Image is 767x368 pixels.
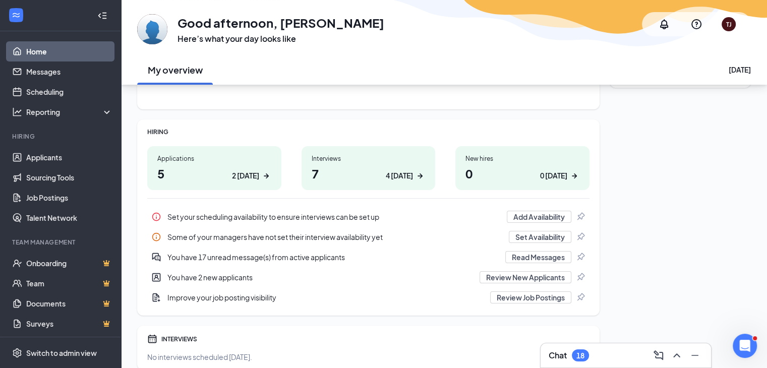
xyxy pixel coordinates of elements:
[167,272,474,282] div: You have 2 new applicants
[147,146,281,190] a: Applications52 [DATE]ArrowRight
[575,212,585,222] svg: Pin
[26,188,112,208] a: Job Postings
[26,348,97,358] div: Switch to admin view
[147,287,589,308] a: DocumentAddImprove your job posting visibilityReview Job PostingsPin
[161,335,589,343] div: INTERVIEWS
[151,272,161,282] svg: UserEntity
[415,171,425,181] svg: ArrowRight
[147,207,589,227] div: Set your scheduling availability to ensure interviews can be set up
[151,292,161,302] svg: DocumentAdd
[147,227,589,247] a: InfoSome of your managers have not set their interview availability yetSet AvailabilityPin
[147,247,589,267] a: DoubleChatActiveYou have 17 unread message(s) from active applicantsRead MessagesPin
[653,349,665,361] svg: ComposeMessage
[147,227,589,247] div: Some of your managers have not set their interview availability yet
[26,273,112,293] a: TeamCrown
[26,253,112,273] a: OnboardingCrown
[575,232,585,242] svg: Pin
[671,349,683,361] svg: ChevronUp
[167,252,499,262] div: You have 17 unread message(s) from active applicants
[575,252,585,262] svg: Pin
[26,293,112,314] a: DocumentsCrown
[167,212,501,222] div: Set your scheduling availability to ensure interviews can be set up
[302,146,436,190] a: Interviews74 [DATE]ArrowRight
[26,147,112,167] a: Applicants
[480,271,571,283] button: Review New Applicants
[137,14,167,44] img: Tya Johnson
[147,267,589,287] div: You have 2 new applicants
[505,251,571,263] button: Read Messages
[97,11,107,21] svg: Collapse
[12,132,110,141] div: Hiring
[26,107,113,117] div: Reporting
[26,167,112,188] a: Sourcing Tools
[507,211,571,223] button: Add Availability
[147,267,589,287] a: UserEntityYou have 2 new applicantsReview New ApplicantsPin
[178,14,384,31] h1: Good afternoon, [PERSON_NAME]
[12,238,110,247] div: Team Management
[669,347,685,363] button: ChevronUp
[465,154,579,163] div: New hires
[151,252,161,262] svg: DoubleChatActive
[729,65,751,75] div: [DATE]
[167,292,484,302] div: Improve your job posting visibility
[549,350,567,361] h3: Chat
[540,170,567,181] div: 0 [DATE]
[151,212,161,222] svg: Info
[576,351,584,360] div: 18
[26,41,112,62] a: Home
[11,10,21,20] svg: WorkstreamLogo
[569,171,579,181] svg: ArrowRight
[261,171,271,181] svg: ArrowRight
[147,128,589,136] div: HIRING
[26,82,112,102] a: Scheduling
[147,287,589,308] div: Improve your job posting visibility
[658,18,670,30] svg: Notifications
[12,348,22,358] svg: Settings
[575,292,585,302] svg: Pin
[147,247,589,267] div: You have 17 unread message(s) from active applicants
[12,107,22,117] svg: Analysis
[178,33,384,44] h3: Here’s what your day looks like
[509,231,571,243] button: Set Availability
[167,232,503,242] div: Some of your managers have not set their interview availability yet
[490,291,571,303] button: Review Job Postings
[26,208,112,228] a: Talent Network
[151,232,161,242] svg: Info
[147,334,157,344] svg: Calendar
[312,154,426,163] div: Interviews
[386,170,413,181] div: 4 [DATE]
[26,314,112,334] a: SurveysCrown
[465,165,579,182] h1: 0
[455,146,589,190] a: New hires00 [DATE]ArrowRight
[690,18,702,30] svg: QuestionInfo
[232,170,259,181] div: 2 [DATE]
[157,154,271,163] div: Applications
[651,347,667,363] button: ComposeMessage
[733,334,757,358] iframe: Intercom live chat
[26,62,112,82] a: Messages
[148,64,203,76] h2: My overview
[726,20,732,29] div: TJ
[147,207,589,227] a: InfoSet your scheduling availability to ensure interviews can be set upAdd AvailabilityPin
[312,165,426,182] h1: 7
[575,272,585,282] svg: Pin
[689,349,701,361] svg: Minimize
[147,352,589,362] div: No interviews scheduled [DATE].
[687,347,703,363] button: Minimize
[157,165,271,182] h1: 5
